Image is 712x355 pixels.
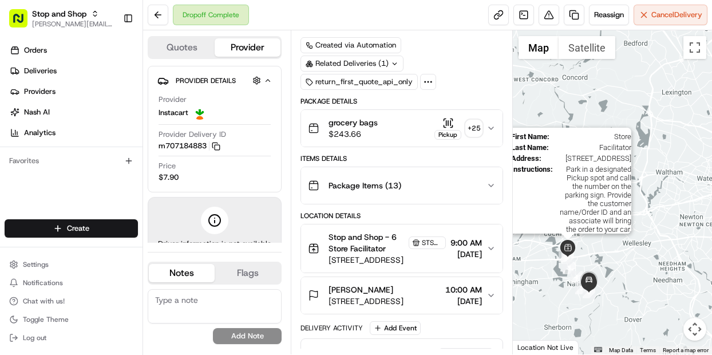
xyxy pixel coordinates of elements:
span: Park in a designated Pickup spot and call the number on the parking sign. Provide the customer na... [557,165,631,234]
div: Delivery Activity [300,324,363,333]
button: Flags [215,264,280,282]
a: Open this area in Google Maps (opens a new window) [516,340,553,354]
button: Create [5,219,138,238]
div: Pickup [434,130,461,140]
a: 💻API Documentation [92,161,188,182]
button: Stop and Shop[PERSON_NAME][EMAIL_ADDRESS][PERSON_NAME][DOMAIN_NAME] [5,5,118,32]
span: Chat with us! [23,297,65,306]
span: Last Name : [511,143,549,152]
span: Driver information is not available yet. [157,239,272,259]
a: Created via Automation [300,37,401,53]
button: Provider Details [157,71,272,90]
span: Instacart [159,108,188,118]
span: Package Items ( 13 ) [329,180,401,191]
span: Log out [23,333,46,342]
button: Reassign [589,5,629,25]
a: Terms (opens in new tab) [640,347,656,353]
span: First Name : [511,132,549,141]
span: Knowledge Base [23,165,88,177]
span: API Documentation [108,165,184,177]
a: 📗Knowledge Base [7,161,92,182]
span: [DATE] [450,249,482,260]
span: $243.66 [329,128,378,140]
button: grocery bags$243.66Pickup+25 [301,110,503,147]
a: Report a map error [663,347,709,353]
button: Log out [5,330,138,346]
span: Reassign [594,10,624,20]
span: Orders [24,45,47,56]
button: Package Items (13) [301,167,503,204]
div: 📗 [11,167,21,176]
span: [STREET_ADDRESS] [546,154,631,163]
button: Chat with us! [5,293,138,309]
button: CancelDelivery [634,5,707,25]
div: Favorites [5,152,138,170]
button: Toggle fullscreen view [683,36,706,59]
span: Instructions : [511,165,553,234]
span: Stop and Shop - 6 Store Facilitator [329,231,406,254]
div: Location Not Live [513,340,579,354]
span: Price [159,161,176,171]
span: Providers [24,86,56,97]
span: Address : [511,154,541,163]
span: grocery bags [329,117,378,128]
span: [PERSON_NAME] [329,284,393,295]
button: Settings [5,257,138,273]
button: Start new chat [195,112,208,126]
div: Related Deliveries (1) [300,56,404,72]
span: Nash AI [24,107,50,117]
button: Notifications [5,275,138,291]
span: 10:00 AM [445,284,482,295]
button: Map camera controls [683,318,706,341]
button: Toggle Theme [5,311,138,328]
span: [DATE] [445,295,482,307]
button: Stop and Shop - 6 Store FacilitatorSTSH-6[STREET_ADDRESS]9:00 AM[DATE] [301,224,503,273]
button: Show street map [519,36,559,59]
div: 3 [563,262,575,274]
a: Analytics [5,124,143,142]
span: Store [554,132,631,141]
button: Pickup [434,117,461,140]
div: + 25 [466,120,482,136]
span: 9:00 AM [450,237,482,249]
button: [PERSON_NAME][EMAIL_ADDRESS][PERSON_NAME][DOMAIN_NAME] [32,19,114,29]
a: Providers [5,82,143,101]
a: Orders [5,41,143,60]
div: 5 [575,282,588,294]
span: Toggle Theme [23,315,69,324]
button: Stop and Shop [32,8,86,19]
div: Package Details [300,97,503,106]
span: [STREET_ADDRESS] [329,295,404,307]
img: 1736555255976-a54dd68f-1ca7-489b-9aae-adbdc363a1c4 [11,109,32,129]
button: Notes [149,264,215,282]
span: [STREET_ADDRESS] [329,254,446,266]
span: STSH-6 [422,238,442,247]
div: 4 [570,271,583,283]
div: Items Details [300,154,503,163]
span: Notifications [23,278,63,287]
button: [PERSON_NAME][STREET_ADDRESS]10:00 AM[DATE] [301,277,503,314]
button: Quotes [149,38,215,57]
a: Powered byPylon [81,193,139,202]
img: profile_instacart_ahold_partner.png [193,106,207,120]
a: Nash AI [5,103,143,121]
button: Provider [215,38,280,57]
div: return_first_quote_api_only [300,74,418,90]
button: Show satellite imagery [559,36,615,59]
img: Google [516,340,553,354]
span: Analytics [24,128,56,138]
span: Provider Delivery ID [159,129,226,140]
span: Settings [23,260,49,269]
span: $7.90 [159,172,179,183]
img: Nash [11,11,34,34]
a: Deliveries [5,62,143,80]
button: Add Event [370,321,421,335]
button: Map Data [609,346,633,354]
span: Pylon [114,194,139,202]
span: Deliveries [24,66,57,76]
button: m707184883 [159,141,220,151]
span: Provider Details [176,76,236,85]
